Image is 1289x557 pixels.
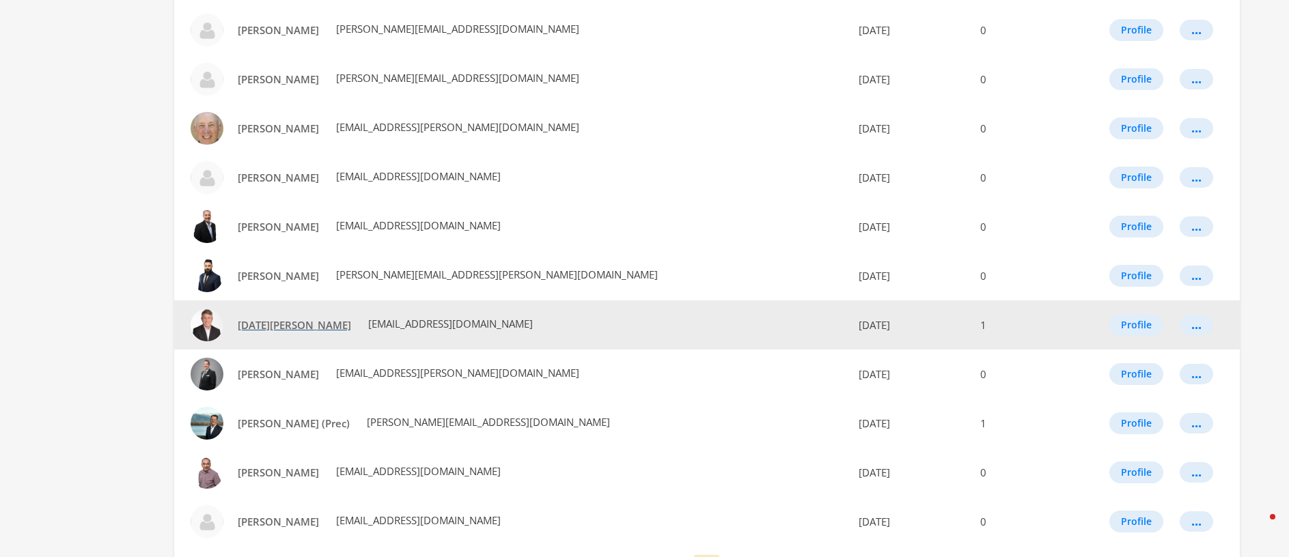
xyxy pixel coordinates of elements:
[848,5,972,55] td: [DATE]
[1109,216,1163,238] button: Profile
[848,497,972,546] td: [DATE]
[1109,167,1163,188] button: Profile
[229,214,328,240] a: [PERSON_NAME]
[191,63,223,96] img: Michael Tourigny profile
[365,317,533,330] span: [EMAIL_ADDRESS][DOMAIN_NAME]
[191,505,223,538] img: Rick Kallstrom profile
[1243,511,1275,543] iframe: Intercom live chat
[848,251,972,300] td: [DATE]
[238,318,351,332] span: [DATE][PERSON_NAME]
[1109,19,1163,41] button: Profile
[191,112,223,145] img: Mike Fowles profile
[333,366,579,380] span: [EMAIL_ADDRESS][PERSON_NAME][DOMAIN_NAME]
[1109,314,1163,336] button: Profile
[972,55,1075,104] td: 0
[238,122,319,135] span: [PERSON_NAME]
[1180,69,1213,89] button: ...
[1109,265,1163,287] button: Profile
[972,399,1075,448] td: 1
[848,349,972,399] td: [DATE]
[229,509,328,534] a: [PERSON_NAME]
[1109,363,1163,385] button: Profile
[333,268,658,281] span: [PERSON_NAME][EMAIL_ADDRESS][PERSON_NAME][DOMAIN_NAME]
[191,161,223,194] img: Mike Nugent profile
[333,22,579,35] span: [PERSON_NAME][EMAIL_ADDRESS][DOMAIN_NAME]
[1180,413,1213,433] button: ...
[191,309,223,341] img: Noel Cunningham profile
[972,104,1075,153] td: 0
[229,411,359,436] a: [PERSON_NAME] (Prec)
[1191,324,1202,326] div: ...
[238,269,319,283] span: [PERSON_NAME]
[238,515,319,528] span: [PERSON_NAME]
[191,456,223,489] img: Phillip illingworth profile
[229,313,360,338] a: [DATE][PERSON_NAME]
[1180,462,1213,483] button: ...
[191,259,223,292] img: Nick Windebank profile
[1191,29,1202,31] div: ...
[1191,128,1202,129] div: ...
[191,358,223,390] img: Peter Gaby profile
[191,407,223,440] img: Peter Miller (Prec) profile
[238,23,319,37] span: [PERSON_NAME]
[1109,461,1163,483] button: Profile
[238,171,319,184] span: [PERSON_NAME]
[229,18,328,43] a: [PERSON_NAME]
[972,300,1075,349] td: 1
[1180,511,1213,532] button: ...
[1109,117,1163,139] button: Profile
[1180,266,1213,286] button: ...
[972,153,1075,202] td: 0
[238,220,319,233] span: [PERSON_NAME]
[848,55,972,104] td: [DATE]
[1180,364,1213,384] button: ...
[1109,412,1163,434] button: Profile
[1191,472,1202,473] div: ...
[972,497,1075,546] td: 0
[972,202,1075,251] td: 0
[1180,20,1213,40] button: ...
[229,67,328,92] a: [PERSON_NAME]
[333,513,501,527] span: [EMAIL_ADDRESS][DOMAIN_NAME]
[238,416,350,430] span: [PERSON_NAME] (Prec)
[333,464,501,478] span: [EMAIL_ADDRESS][DOMAIN_NAME]
[1191,521,1202,522] div: ...
[333,120,579,134] span: [EMAIL_ADDRESS][PERSON_NAME][DOMAIN_NAME]
[1109,511,1163,532] button: Profile
[1180,167,1213,188] button: ...
[1180,216,1213,237] button: ...
[1191,177,1202,178] div: ...
[848,153,972,202] td: [DATE]
[972,5,1075,55] td: 0
[333,169,501,183] span: [EMAIL_ADDRESS][DOMAIN_NAME]
[1191,226,1202,227] div: ...
[238,367,319,381] span: [PERSON_NAME]
[972,448,1075,497] td: 0
[1180,315,1213,335] button: ...
[229,362,328,387] a: [PERSON_NAME]
[1109,68,1163,90] button: Profile
[972,349,1075,399] td: 0
[848,300,972,349] td: [DATE]
[848,448,972,497] td: [DATE]
[848,104,972,153] td: [DATE]
[1191,78,1202,80] div: ...
[229,460,328,485] a: [PERSON_NAME]
[229,263,328,289] a: [PERSON_NAME]
[1191,423,1202,424] div: ...
[238,466,319,479] span: [PERSON_NAME]
[333,71,579,85] span: [PERSON_NAME][EMAIL_ADDRESS][DOMAIN_NAME]
[191,210,223,243] img: Myles Christenson profile
[1191,275,1202,276] div: ...
[238,72,319,86] span: [PERSON_NAME]
[191,14,223,46] img: Michael Tourigny profile
[229,116,328,141] a: [PERSON_NAME]
[333,218,501,232] span: [EMAIL_ADDRESS][DOMAIN_NAME]
[364,415,610,429] span: [PERSON_NAME][EMAIL_ADDRESS][DOMAIN_NAME]
[1180,118,1213,139] button: ...
[1191,373,1202,375] div: ...
[848,399,972,448] td: [DATE]
[848,202,972,251] td: [DATE]
[972,251,1075,300] td: 0
[229,165,328,190] a: [PERSON_NAME]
